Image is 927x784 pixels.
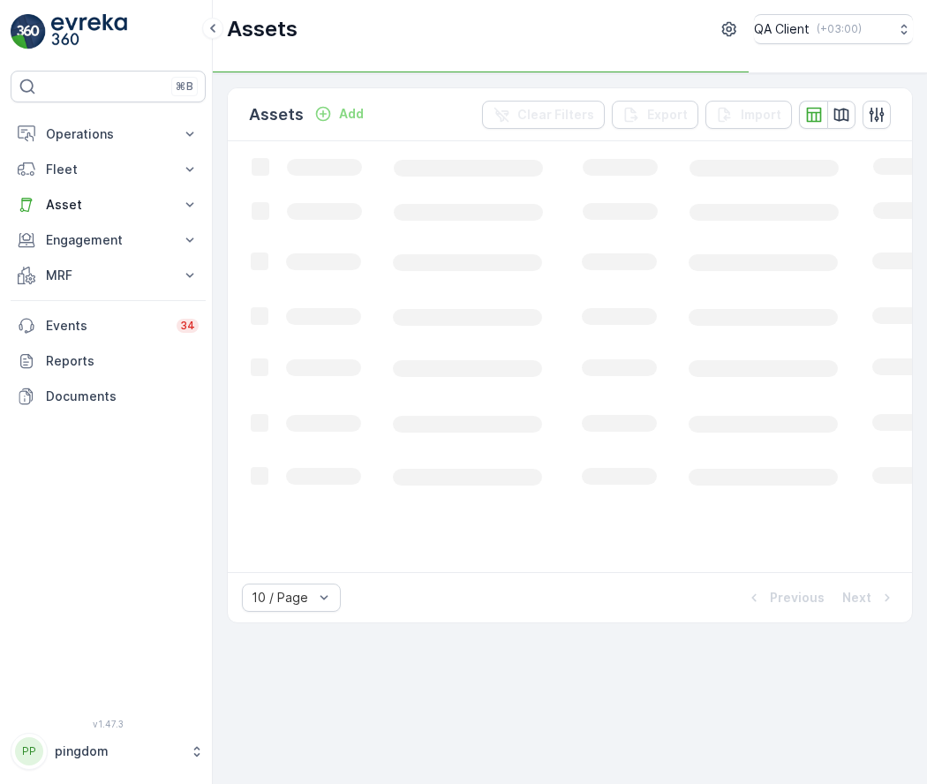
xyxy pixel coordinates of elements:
img: logo_light-DOdMpM7g.png [51,14,127,49]
p: Asset [46,196,170,214]
a: Reports [11,343,206,379]
p: ( +03:00 ) [817,22,862,36]
p: Previous [770,589,825,607]
p: Export [647,106,688,124]
a: Events34 [11,308,206,343]
button: Clear Filters [482,101,605,129]
span: v 1.47.3 [11,719,206,729]
p: QA Client [754,20,810,38]
button: Import [705,101,792,129]
button: Next [840,587,898,608]
p: 34 [180,319,195,333]
p: Next [842,589,871,607]
button: Operations [11,117,206,152]
p: Reports [46,352,199,370]
button: Previous [743,587,826,608]
button: PPpingdom [11,733,206,770]
button: Asset [11,187,206,222]
button: Export [612,101,698,129]
p: Clear Filters [517,106,594,124]
p: Operations [46,125,170,143]
p: Fleet [46,161,170,178]
button: QA Client(+03:00) [754,14,913,44]
p: Assets [249,102,304,127]
button: Fleet [11,152,206,187]
a: Documents [11,379,206,414]
button: Add [307,103,371,124]
button: Engagement [11,222,206,258]
p: ⌘B [176,79,193,94]
p: Import [741,106,781,124]
img: logo [11,14,46,49]
button: MRF [11,258,206,293]
p: Documents [46,388,199,405]
p: Events [46,317,166,335]
p: Add [339,105,364,123]
div: PP [15,737,43,765]
p: MRF [46,267,170,284]
p: Engagement [46,231,170,249]
p: Assets [227,15,298,43]
p: pingdom [55,743,181,760]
